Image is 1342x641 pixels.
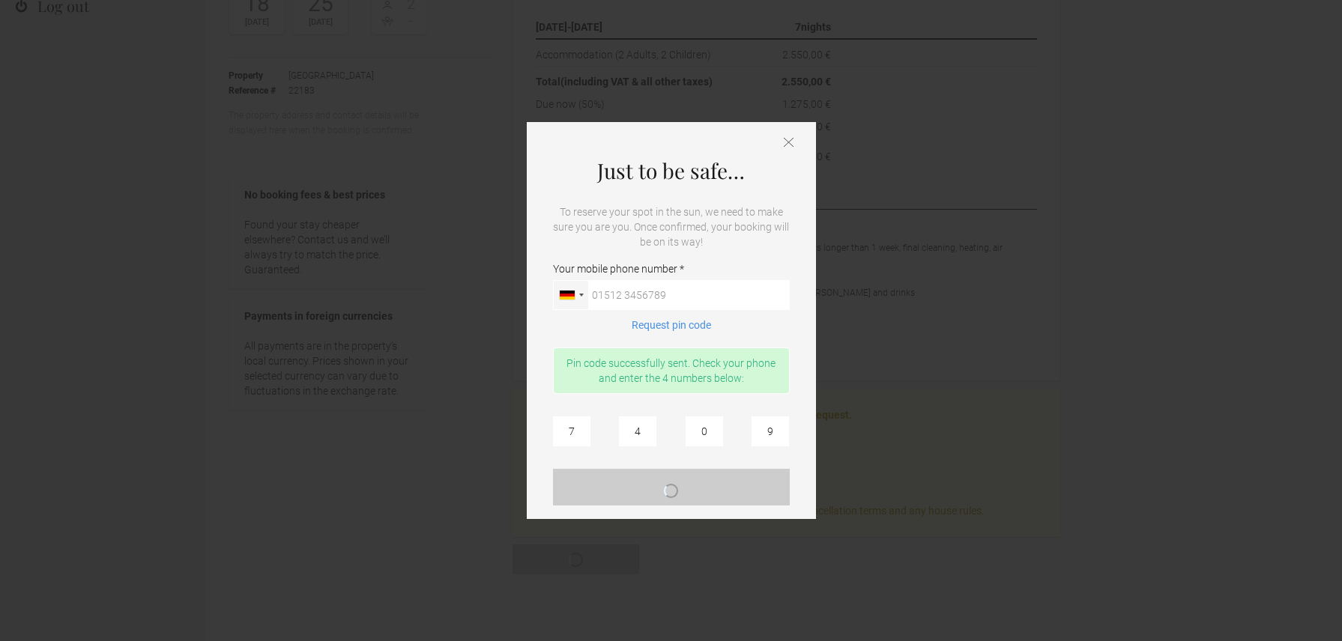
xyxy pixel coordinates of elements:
input: Your mobile phone number [553,280,790,310]
p: To reserve your spot in the sun, we need to make sure you are you. Once confirmed, your booking w... [553,204,790,249]
span: Your mobile phone number [553,261,684,276]
h4: Just to be safe… [553,160,790,182]
button: Close [784,137,794,150]
div: Germany (Deutschland): +49 [554,281,588,309]
div: Pin code successfully sent. Check your phone and enter the 4 numbers below: [553,347,790,394]
button: Request pin code [623,318,720,332]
